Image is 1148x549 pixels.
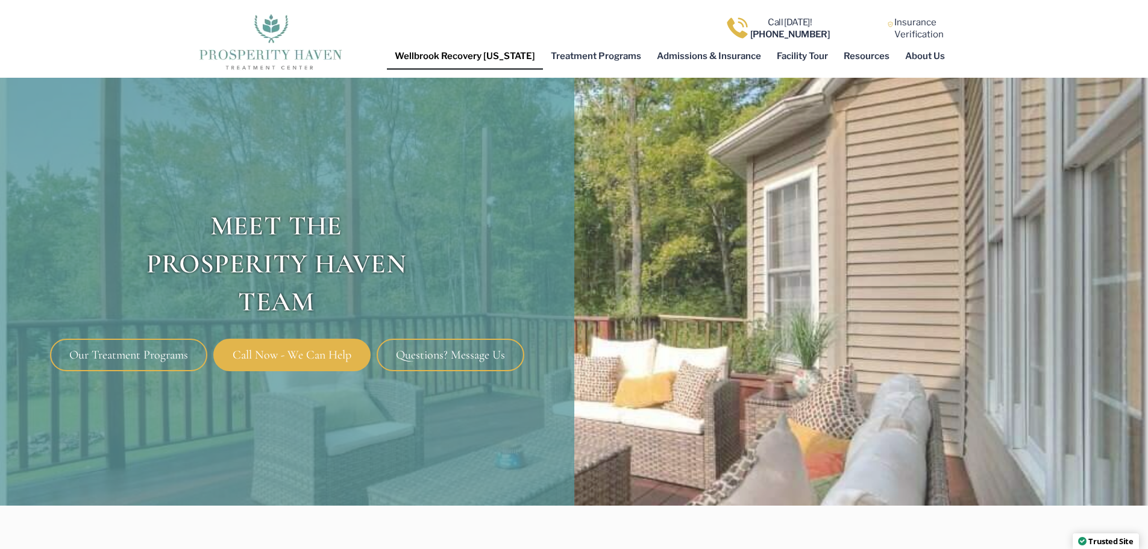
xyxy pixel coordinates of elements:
img: Call one of Prosperity Haven's dedicated counselors today so we can help you overcome addiction [726,16,749,40]
a: Questions? Message Us [377,339,524,371]
b: [PHONE_NUMBER] [750,29,830,40]
img: Learn how Prosperity Haven, a verified substance abuse center can help you overcome your addiction [888,22,893,27]
a: InsuranceVerification [894,17,944,40]
span: Questions? Message Us [396,349,505,361]
span: Our Treatment Programs [69,349,188,361]
a: Wellbrook Recovery [US_STATE] [387,42,543,70]
a: About Us [897,42,953,70]
span: Call Now - We Can Help [233,349,351,361]
a: Call [DATE]![PHONE_NUMBER] [750,17,830,40]
img: The logo for Prosperity Haven Addiction Recovery Center. [195,11,345,71]
a: Call Now - We Can Help [213,339,371,371]
a: Facility Tour [769,42,836,70]
a: Our Treatment Programs [50,339,207,371]
a: Admissions & Insurance [649,42,769,70]
a: Resources [836,42,897,70]
a: Treatment Programs [543,42,649,70]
